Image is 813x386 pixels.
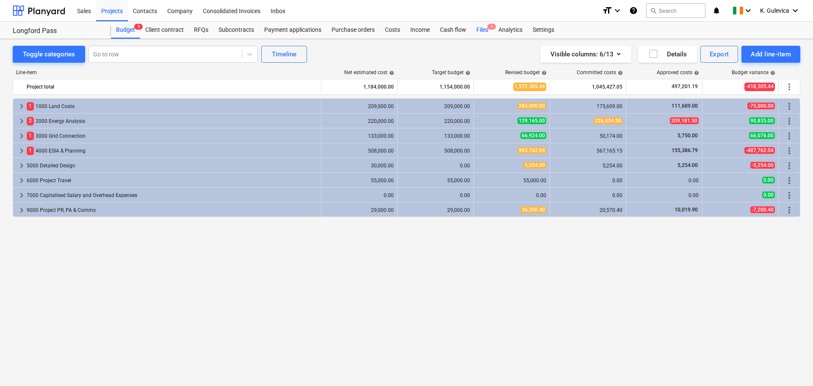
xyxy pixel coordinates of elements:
div: 9000 Project PR, PA & Comms [27,203,318,217]
a: Files1 [471,22,493,39]
div: 20,570.40 [553,207,622,213]
span: help [616,70,623,75]
span: search [650,7,657,14]
span: 1 [27,147,34,155]
span: keyboard_arrow_right [17,131,27,141]
div: 0.00 [401,163,470,169]
span: More actions [784,101,794,111]
div: 0.00 [630,178,699,183]
button: Search [646,3,705,18]
div: Export [710,49,729,60]
div: 567,165.15 [553,148,622,154]
div: 55,000.00 [477,178,546,183]
span: More actions [784,82,794,92]
span: keyboard_arrow_right [17,205,27,215]
div: Net estimated cost [344,69,394,75]
a: Purchase orders [326,22,380,39]
i: keyboard_arrow_down [612,6,622,16]
div: 2000 Energy Analysis [27,114,318,128]
span: More actions [784,131,794,141]
div: Add line-item [751,49,791,60]
span: 2 [27,117,34,125]
div: 209,000.00 [401,103,470,109]
span: 111,609.00 [671,103,699,109]
span: 0.00 [762,192,775,198]
button: Export [700,46,738,63]
button: Details [638,46,697,63]
div: 29,000.00 [401,207,470,213]
div: 0.00 [401,192,470,198]
div: 220,000.00 [401,118,470,124]
div: 5000 Detailed Design [27,159,318,172]
span: keyboard_arrow_right [17,161,27,171]
div: 508,000.00 [401,148,470,154]
i: notifications [712,6,721,16]
span: 66,076.00 [749,132,775,139]
span: 10,019.90 [674,207,699,213]
div: Client contract [140,22,189,39]
div: 4000 ESIA & Planning [27,144,318,158]
div: Toggle categories [23,49,75,60]
i: format_size [602,6,612,16]
span: More actions [784,190,794,200]
span: 155,386.79 [671,147,699,153]
div: Payment applications [259,22,326,39]
span: 1 [487,24,496,30]
span: 5,750.00 [677,133,699,139]
span: More actions [784,116,794,126]
div: 0.00 [553,192,622,198]
span: 1,572,305.44 [513,83,546,91]
button: Toggle categories [13,46,85,63]
div: 1000 Land Costs [27,100,318,113]
div: 0.00 [553,178,622,183]
div: 0.00 [630,192,699,198]
span: More actions [784,161,794,171]
div: Revised budget [505,69,547,75]
span: -5,254.00 [750,162,775,169]
div: 29,000.00 [325,207,394,213]
div: Budget [111,22,140,39]
span: 1 [27,102,34,110]
div: Budget variance [732,69,775,75]
div: Committed costs [577,69,623,75]
div: 133,000.00 [401,133,470,139]
i: Knowledge base [629,6,638,16]
div: 50,174.00 [553,133,622,139]
span: 129,165.00 [517,117,546,124]
span: help [769,70,775,75]
span: 66,924.00 [520,132,546,139]
div: Chat Widget [771,345,813,386]
button: Visible columns:6/13 [540,46,631,63]
button: Add line-item [741,46,800,63]
div: 5,254.00 [553,163,622,169]
div: 1,154,000.00 [401,80,470,94]
span: help [387,70,394,75]
span: 5,254.00 [523,162,546,169]
span: 5 [134,24,143,30]
a: Subcontracts [213,22,259,39]
span: keyboard_arrow_right [17,175,27,186]
span: More actions [784,205,794,215]
span: -487,762.04 [744,147,775,154]
div: Analytics [493,22,528,39]
a: Income [405,22,435,39]
div: RFQs [189,22,213,39]
span: -7,200.40 [750,206,775,213]
span: 5,254.00 [677,162,699,168]
div: Project total [27,80,318,94]
a: Settings [528,22,559,39]
div: 209,000.00 [325,103,394,109]
div: 1,045,427.05 [553,80,622,94]
div: Timeline [272,49,296,60]
div: 30,000.00 [325,163,394,169]
div: Details [648,49,687,60]
span: 284,000.00 [517,103,546,109]
div: Approved costs [657,69,699,75]
span: 497,201.19 [671,83,699,90]
div: 175,609.00 [553,103,622,109]
span: 995,762.04 [517,147,546,154]
div: 7000 Capitalised Salary and Overhead Expenses [27,189,318,202]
